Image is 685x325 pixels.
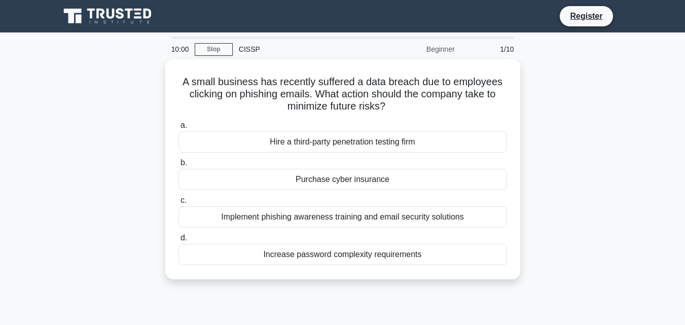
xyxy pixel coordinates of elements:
[195,43,233,56] a: Stop
[165,39,195,59] div: 10:00
[181,158,187,167] span: b.
[181,233,187,242] span: d.
[461,39,520,59] div: 1/10
[372,39,461,59] div: Beginner
[178,169,507,190] div: Purchase cyber insurance
[178,131,507,153] div: Hire a third-party penetration testing firm
[177,76,508,113] h5: A small business has recently suffered a data breach due to employees clicking on phishing emails...
[564,10,608,22] a: Register
[181,121,187,129] span: a.
[178,244,507,265] div: Increase password complexity requirements
[178,206,507,228] div: Implement phishing awareness training and email security solutions
[233,39,372,59] div: CISSP
[181,196,187,204] span: c.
